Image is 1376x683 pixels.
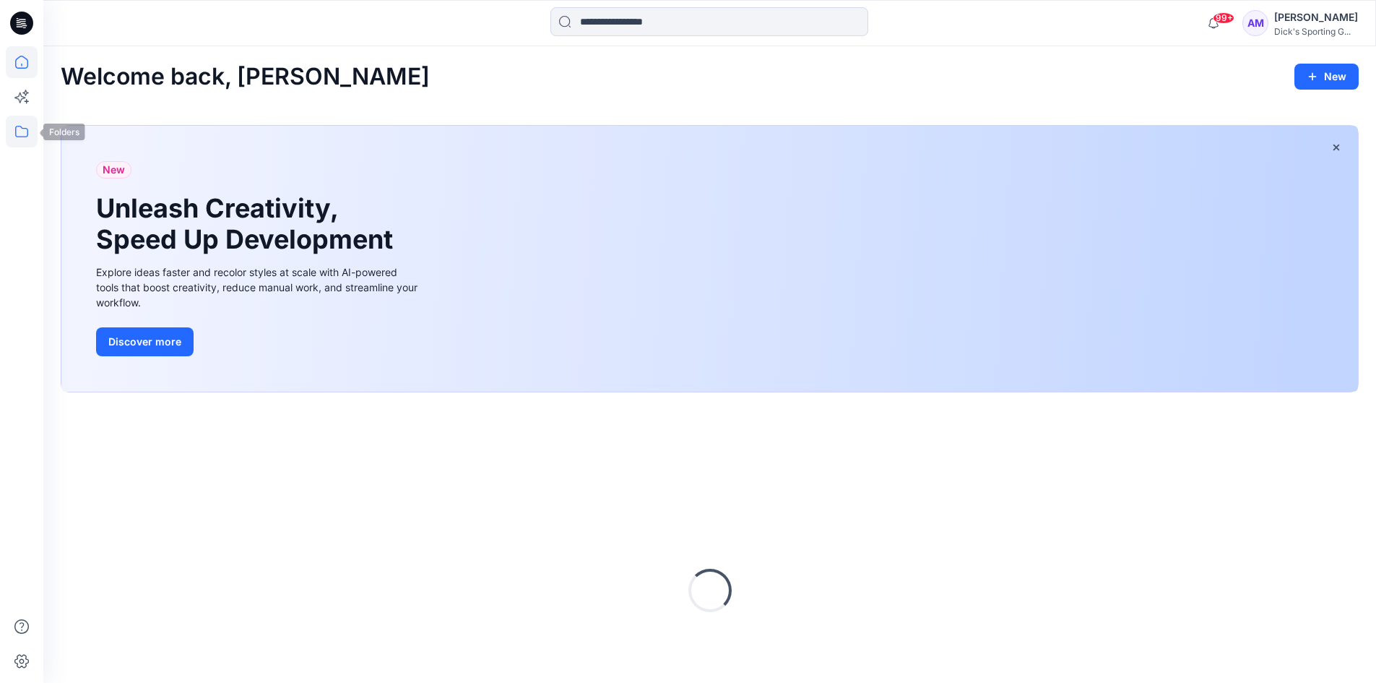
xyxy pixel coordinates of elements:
h1: Unleash Creativity, Speed Up Development [96,193,399,255]
span: New [103,161,125,179]
div: Explore ideas faster and recolor styles at scale with AI-powered tools that boost creativity, red... [96,265,421,310]
div: [PERSON_NAME] [1274,9,1358,26]
div: AM [1242,10,1268,36]
button: New [1294,64,1359,90]
h2: Welcome back, [PERSON_NAME] [61,64,430,90]
div: Dick's Sporting G... [1274,26,1358,37]
span: 99+ [1213,12,1234,24]
a: Discover more [96,327,421,356]
button: Discover more [96,327,194,356]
